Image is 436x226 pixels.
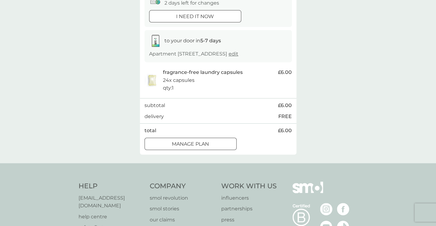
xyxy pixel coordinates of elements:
[278,68,292,76] span: £6.00
[145,127,156,135] p: total
[320,203,332,215] img: visit the smol Instagram page
[150,194,215,202] a: smol revolution
[172,140,209,148] p: Manage plan
[278,113,292,121] p: FREE
[164,38,221,44] span: to your door in
[221,216,277,224] a: press
[79,182,144,191] h4: Help
[337,203,349,215] img: visit the smol Facebook page
[150,205,215,213] a: smol stories
[145,138,237,150] button: Manage plan
[145,113,164,121] p: delivery
[150,216,215,224] a: our claims
[149,10,241,22] button: i need it now
[149,50,238,58] p: Apartment [STREET_ADDRESS]
[278,102,292,109] span: £6.00
[163,76,195,84] p: 24x capsules
[163,68,243,76] p: fragrance-free laundry capsules
[221,182,277,191] h4: Work With Us
[292,182,323,202] img: smol
[79,213,144,221] a: help centre
[163,84,174,92] p: qty : 1
[200,38,221,44] strong: 5-7 days
[278,127,292,135] span: £6.00
[229,51,238,57] a: edit
[79,194,144,210] a: [EMAIL_ADDRESS][DOMAIN_NAME]
[176,13,214,21] p: i need it now
[145,102,165,109] p: subtotal
[150,182,215,191] h4: Company
[221,205,277,213] a: partnerships
[221,194,277,202] a: influencers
